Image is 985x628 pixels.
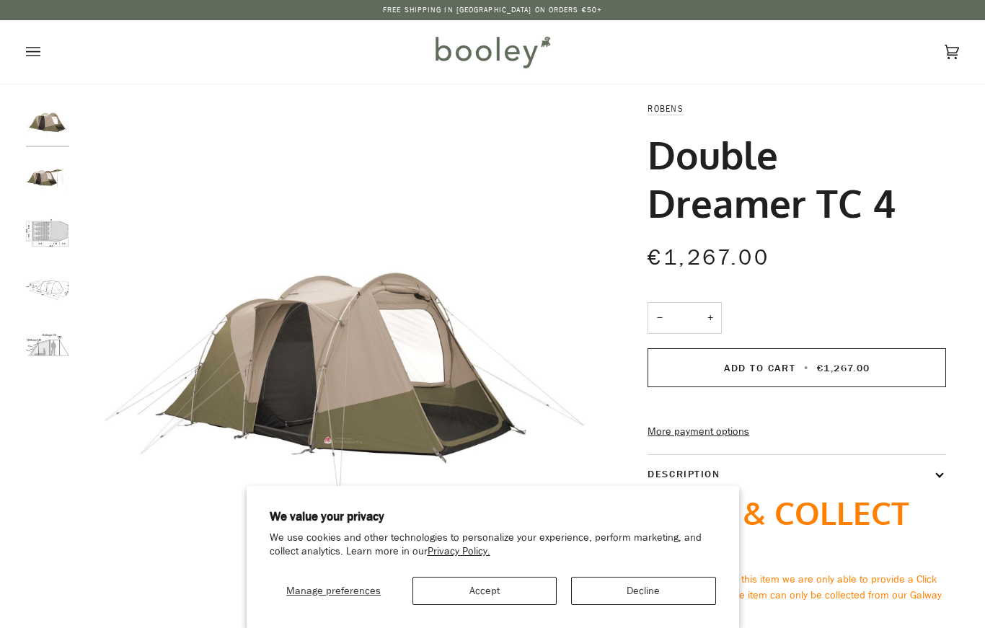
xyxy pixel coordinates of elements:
p: We use cookies and other technologies to personalize your experience, perform marketing, and coll... [270,531,716,559]
a: Privacy Policy. [428,544,490,558]
button: Add to Cart • €1,267.00 [648,348,946,387]
button: + [699,302,722,335]
button: − [648,302,671,335]
span: Manage preferences [286,584,381,598]
span: €1,267.00 [648,243,769,273]
span: CLICK & COLLECT ONLY [648,492,909,572]
a: More payment options [648,424,946,440]
button: Description [648,455,946,493]
span: Due to the nature of this item we are only able to provide a Click & Collect service. The item ca... [648,572,942,617]
img: Robens Double Dreamer TC 4 - Booley Galway [26,156,69,199]
input: Quantity [648,302,722,335]
p: Free Shipping in [GEOGRAPHIC_DATA] on Orders €50+ [383,4,602,16]
span: • [800,361,813,375]
h2: We value your privacy [270,509,716,525]
button: Manage preferences [270,577,398,605]
img: Robens Double Dreamer TC 4 - Booley Galway [26,322,69,365]
img: Robens Double Dreamer TC 4 - Booley Galway [26,267,69,310]
img: Robens Double Dreamer TC 4 - Booley Galway [26,101,69,144]
button: Decline [571,577,715,605]
span: €1,267.00 [817,361,870,375]
a: Robens [648,102,684,115]
button: Open menu [26,20,69,84]
h1: Double Dreamer TC 4 [648,131,935,226]
button: Accept [412,577,557,605]
img: Booley [429,31,555,73]
span: Add to Cart [724,361,795,375]
img: Robens Double Dreamer TC 4 - Booley Galway [26,211,69,255]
